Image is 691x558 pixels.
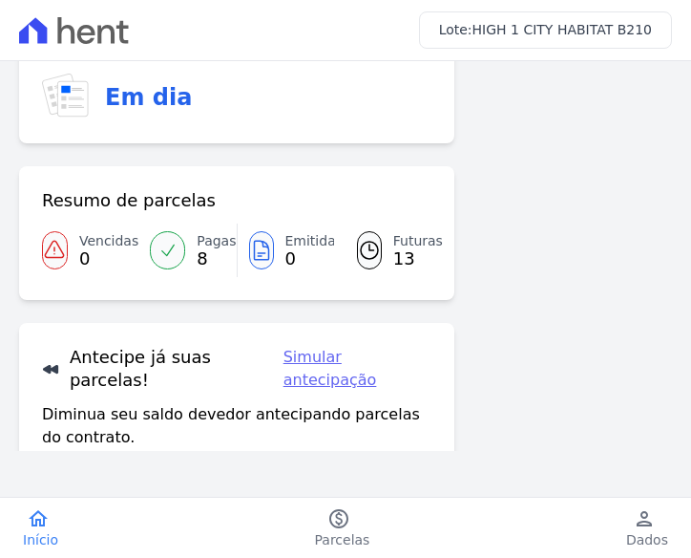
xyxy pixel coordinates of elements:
h3: Antecipe já suas parcelas! [42,346,283,392]
span: 0 [79,251,138,267]
span: Dados [626,530,668,549]
a: Vencidas 0 [42,224,138,277]
a: paidParcelas [292,507,393,549]
span: HIGH 1 CITY HABITAT B210 [472,22,652,37]
a: Pagas 8 [138,224,236,277]
span: 13 [393,251,443,267]
h3: Lote: [439,20,652,40]
p: Diminua seu saldo devedor antecipando parcelas do contrato. [42,403,431,449]
h3: Em dia [105,80,192,115]
a: Futuras 13 [334,224,431,277]
a: Simular antecipação [283,346,431,392]
span: Início [23,530,58,549]
span: 8 [197,251,236,267]
span: Vencidas [79,231,138,251]
span: Futuras [393,231,443,251]
span: Pagas [197,231,236,251]
a: Emitidas 0 [238,224,334,277]
i: home [27,507,50,530]
i: paid [327,507,350,530]
span: Parcelas [315,530,370,549]
a: personDados [603,507,691,549]
span: Emitidas [285,231,344,251]
i: person [633,507,656,530]
h3: Resumo de parcelas [42,189,216,212]
span: 0 [285,251,344,267]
